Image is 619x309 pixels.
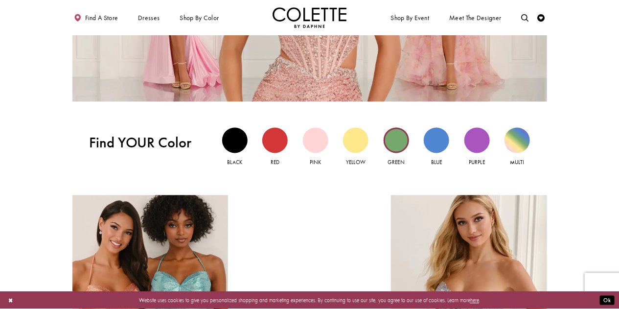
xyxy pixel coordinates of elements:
a: Red view Red [262,128,288,167]
a: Yellow view Yellow [343,128,368,167]
p: Website uses cookies to give you personalized shopping and marketing experiences. By continuing t... [53,295,566,305]
span: Red [271,159,279,166]
span: Find a store [85,14,118,22]
span: Shop By Event [389,7,431,28]
div: Yellow view [343,128,368,153]
a: Visit Home Page [273,7,347,28]
button: Submit Dialog [600,296,615,305]
div: Black view [222,128,248,153]
a: Find a store [72,7,120,28]
span: Green [388,159,405,166]
a: Meet the designer [448,7,504,28]
a: Check Wishlist [536,7,547,28]
div: Green view [384,128,409,153]
button: Close Dialog [4,294,17,307]
span: Blue [431,159,442,166]
span: Purple [469,159,485,166]
a: Pink view Pink [303,128,328,167]
span: Yellow [346,159,366,166]
span: Meet the designer [449,14,501,22]
div: Blue view [424,128,449,153]
a: Toggle search [520,7,531,28]
a: Black view Black [222,128,248,167]
span: Dresses [136,7,161,28]
a: Purple view Purple [464,128,490,167]
a: Multi view Multi [504,128,530,167]
span: Multi [510,159,525,166]
span: Shop by color [178,7,221,28]
div: Purple view [464,128,490,153]
div: Multi view [504,128,530,153]
a: Blue view Blue [424,128,449,167]
div: Red view [262,128,288,153]
a: here [470,297,479,304]
div: Pink view [303,128,328,153]
span: Pink [310,159,321,166]
a: Green view Green [384,128,409,167]
span: Shop By Event [391,14,430,22]
span: Dresses [138,14,160,22]
span: Find YOUR Color [89,135,206,152]
span: Black [228,159,242,166]
img: Colette by Daphne [273,7,347,28]
span: Shop by color [180,14,219,22]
